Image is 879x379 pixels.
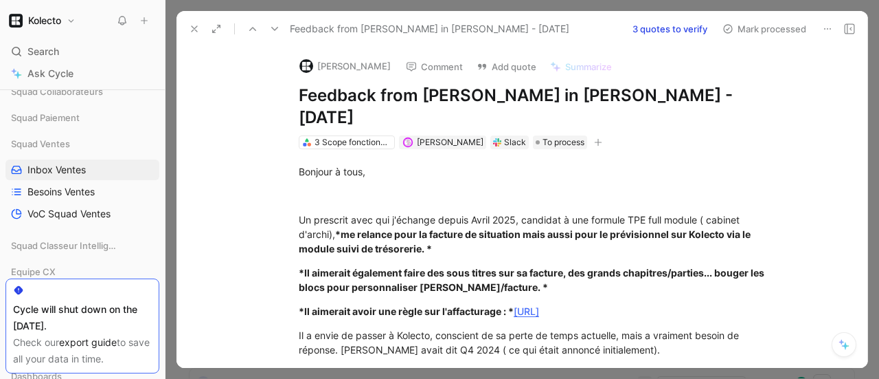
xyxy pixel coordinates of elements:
[626,19,714,39] button: 3 quotes to verify
[716,19,812,39] button: Mark processed
[299,164,774,179] div: Bonjour à tous,
[299,305,514,317] strong: *Il aimerait avoir une règle sur l'affacturage : *
[27,185,95,199] span: Besoins Ventes
[11,111,80,124] span: Squad Paiement
[400,57,469,76] button: Comment
[5,261,159,282] div: Equipe CX
[299,328,774,357] div: Il a envie de passer à Kolecto, conscient de sa perte de temps actuelle, mais a vraiment besoin d...
[11,239,119,252] span: Squad Classeur Intelligent
[299,59,313,73] img: logo
[299,213,774,256] div: Un prescrit avec qui j'échange depuis Avril 2025, candidat à une formule TPE full module ( cabine...
[28,14,61,27] h1: Kolecto
[299,228,753,255] strong: *me relance pour la facture de situation mais aussi pour le prévisionnel sur Kolecto via le modul...
[27,43,59,60] span: Search
[27,163,86,177] span: Inbox Ventes
[13,334,152,367] div: Check our to save all your data in time.
[290,21,569,37] span: Feedback from [PERSON_NAME] in [PERSON_NAME] - [DATE]
[404,138,411,146] img: avatar
[514,305,539,317] a: [URL]
[5,107,159,132] div: Squad Paiement
[5,11,79,30] button: KolectoKolecto
[27,207,111,221] span: VoC Squad Ventes
[504,136,526,149] div: Slack
[5,133,159,154] div: Squad Ventes
[299,267,766,293] strong: *Il aimerait également faire des sous titres sur sa facture, des grands chapitres/parties... boug...
[5,63,159,84] a: Ask Cycle
[5,235,159,256] div: Squad Classeur Intelligent
[5,204,159,224] a: VoC Squad Ventes
[11,85,103,98] span: Squad Collaborateurs
[59,336,117,348] a: export guide
[5,235,159,260] div: Squad Classeur Intelligent
[543,136,584,149] span: To process
[9,14,23,28] img: Kolecto
[11,265,56,279] span: Equipe CX
[5,182,159,202] a: Besoins Ventes
[27,65,73,82] span: Ask Cycle
[11,137,70,151] span: Squad Ventes
[293,56,397,76] button: logo[PERSON_NAME]
[5,160,159,180] a: Inbox Ventes
[533,136,587,149] div: To process
[544,57,618,76] button: Summarize
[5,81,159,102] div: Squad Collaborateurs
[470,57,543,76] button: Add quote
[299,85,774,129] h1: Feedback from [PERSON_NAME] in [PERSON_NAME] - [DATE]
[5,261,159,286] div: Equipe CX
[417,137,483,147] span: [PERSON_NAME]
[5,41,159,62] div: Search
[5,81,159,106] div: Squad Collaborateurs
[5,107,159,128] div: Squad Paiement
[565,61,612,73] span: Summarize
[315,136,391,149] div: 3 Scope fonctionnels
[5,133,159,224] div: Squad VentesInbox VentesBesoins VentesVoC Squad Ventes
[13,301,152,334] div: Cycle will shut down on the [DATE].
